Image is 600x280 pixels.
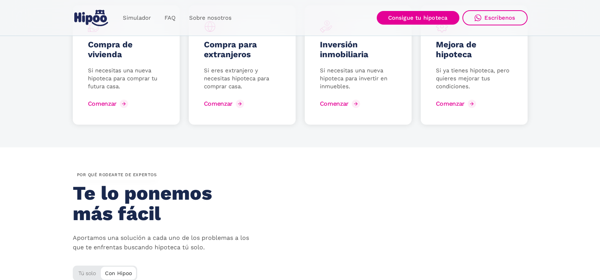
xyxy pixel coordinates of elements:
[484,14,515,21] div: Escríbenos
[204,40,280,59] h5: Compra para extranjeros
[88,98,130,110] a: Comenzar
[320,67,396,91] p: Si necesitas una nueva hipoteca para invertir en inmuebles.
[377,11,459,25] a: Consigue tu hipoteca
[436,98,478,110] a: Comenzar
[73,183,248,224] h2: Te lo ponemos más fácil
[204,67,280,91] p: Si eres extranjero y necesitas hipoteca para comprar casa.
[101,267,136,278] div: Con Hipoo
[436,100,465,107] div: Comenzar
[73,170,161,180] div: por QUÉ rodearte de expertos
[436,67,512,91] p: Si ya tienes hipoteca, pero quieres mejorar tus condiciones.
[204,100,233,107] div: Comenzar
[158,11,182,25] a: FAQ
[88,67,164,91] p: Si necesitas una nueva hipoteca para comprar tu futura casa.
[116,11,158,25] a: Simulador
[88,100,117,107] div: Comenzar
[320,98,362,110] a: Comenzar
[204,98,246,110] a: Comenzar
[320,100,349,107] div: Comenzar
[436,40,512,59] h5: Mejora de hipoteca
[320,40,396,59] h5: Inversión inmobiliaria
[182,11,238,25] a: Sobre nosotros
[73,266,137,278] div: Tú solo
[73,233,255,252] p: Aportamos una solución a cada uno de los problemas a los que te enfrentas buscando hipoteca tú solo.
[88,40,164,59] h5: Compra de vivienda
[73,7,110,29] a: home
[462,10,528,25] a: Escríbenos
